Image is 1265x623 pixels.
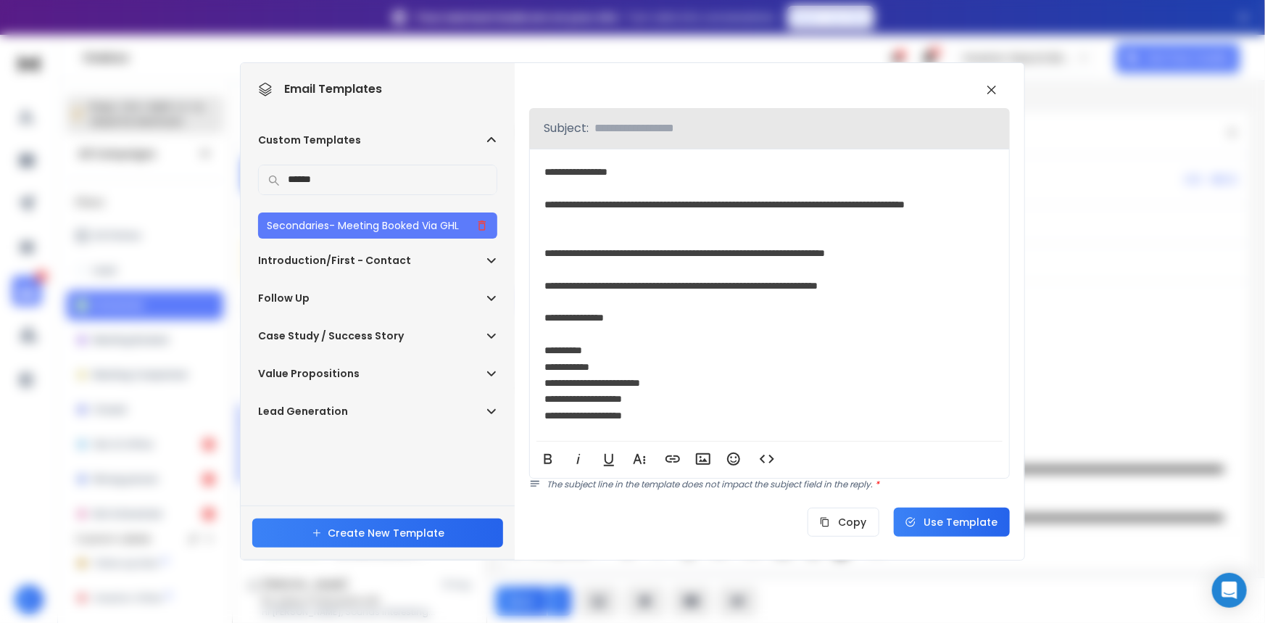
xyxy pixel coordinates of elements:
button: Insert Image (Ctrl+P) [689,445,717,474]
button: Introduction/First - Contact [258,253,497,268]
button: Follow Up [258,291,497,305]
button: Value Propositions [258,366,497,381]
p: Subject: [544,120,589,137]
button: Underline (Ctrl+U) [595,445,623,474]
p: The subject line in the template does not impact the subject field in the [547,479,1009,490]
button: Create New Template [252,519,503,548]
button: Use Template [894,508,1010,537]
div: Open Intercom Messenger [1212,573,1247,608]
button: Italic (Ctrl+I) [565,445,592,474]
span: reply. [850,478,879,490]
button: Case Study / Success Story [258,329,497,343]
button: Insert Link (Ctrl+K) [659,445,687,474]
button: More Text [626,445,653,474]
button: Lead Generation [258,404,497,418]
button: Copy [808,508,879,537]
button: Bold (Ctrl+B) [534,445,562,474]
